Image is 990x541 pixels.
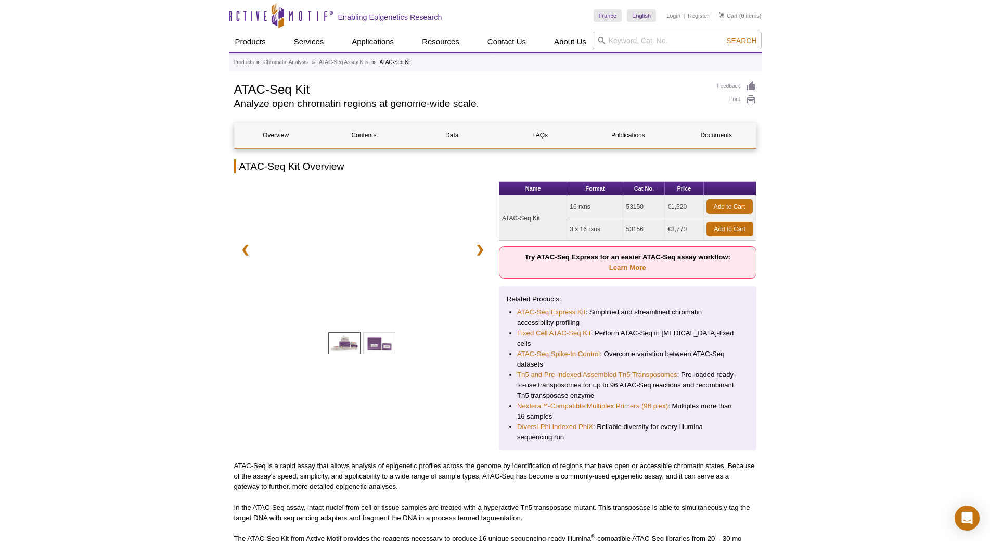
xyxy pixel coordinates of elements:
[234,58,254,67] a: Products
[319,58,368,67] a: ATAC-Seq Assay Kits
[665,196,703,218] td: €1,520
[706,222,753,236] a: Add to Cart
[288,32,330,52] a: Services
[338,12,442,22] h2: Enabling Epigenetics Research
[548,32,593,52] a: About Us
[517,370,738,401] li: : Pre-loaded ready-to-use transposomes for up to 96 ATAC-Seq reactions and recombinant Tn5 transp...
[717,81,756,92] a: Feedback
[517,328,591,338] a: Fixed Cell ATAC-Seq Kit
[517,401,668,411] a: Nextera™-Compatible Multiplex Primers (96 plex)
[719,9,762,22] li: (0 items)
[627,9,656,22] a: English
[567,182,623,196] th: Format
[688,12,709,19] a: Register
[594,9,622,22] a: France
[719,12,738,19] a: Cart
[609,263,646,271] a: Learn More
[675,123,757,148] a: Documents
[567,218,623,241] td: 3 x 16 rxns
[312,59,315,65] li: »
[726,36,756,45] span: Search
[706,199,753,214] a: Add to Cart
[517,370,677,380] a: Tn5 and Pre-indexed Assembled Tn5 Transposomes
[517,328,738,349] li: : Perform ATAC-Seq in [MEDICAL_DATA]-fixed cells
[507,294,749,305] p: Related Products:
[263,58,308,67] a: Chromatin Analysis
[345,32,400,52] a: Applications
[593,32,762,49] input: Keyword, Cat. No.
[717,95,756,106] a: Print
[499,182,567,196] th: Name
[517,349,600,359] a: ATAC-Seq Spike-In Control
[666,12,680,19] a: Login
[517,422,593,432] a: Diversi-Phi Indexed PhiX
[517,307,585,318] a: ATAC-Seq Express Kit
[235,123,317,148] a: Overview
[665,182,703,196] th: Price
[229,32,272,52] a: Products
[234,502,756,523] p: In the ATAC-Seq assay, intact nuclei from cell or tissue samples are treated with a hyperactive T...
[587,123,670,148] a: Publications
[567,196,623,218] td: 16 rxns
[372,59,376,65] li: »
[517,349,738,370] li: : Overcome variation between ATAC-Seq datasets
[955,506,980,531] div: Open Intercom Messenger
[623,182,665,196] th: Cat No.
[665,218,703,241] td: €3,770
[234,159,756,173] h2: ATAC-Seq Kit Overview
[234,99,707,108] h2: Analyze open chromatin regions at genome-wide scale.
[379,59,411,65] li: ATAC-Seq Kit
[256,59,260,65] li: »
[323,123,405,148] a: Contents
[623,196,665,218] td: 53150
[410,123,493,148] a: Data
[723,36,760,45] button: Search
[517,307,738,328] li: : Simplified and streamlined chromatin accessibility profiling
[517,401,738,422] li: : Multiplex more than 16 samples
[416,32,466,52] a: Resources
[684,9,685,22] li: |
[234,81,707,96] h1: ATAC-Seq Kit
[498,123,581,148] a: FAQs
[234,461,756,492] p: ATAC-Seq is a rapid assay that allows analysis of epigenetic profiles across the genome by identi...
[517,422,738,443] li: : Reliable diversity for every Illumina sequencing run
[623,218,665,241] td: 53156
[469,237,491,261] a: ❯
[591,533,595,539] sup: ®
[719,12,724,18] img: Your Cart
[499,196,567,241] td: ATAC-Seq Kit
[234,237,256,261] a: ❮
[481,32,532,52] a: Contact Us
[525,253,730,271] strong: Try ATAC-Seq Express for an easier ATAC-Seq assay workflow:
